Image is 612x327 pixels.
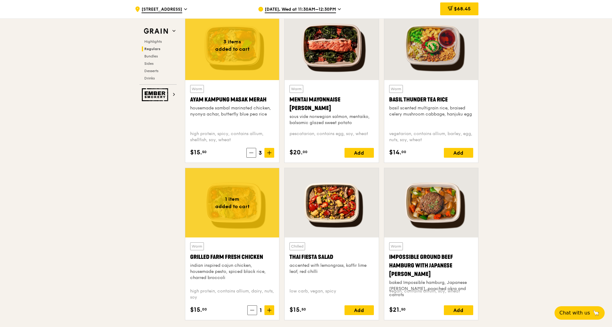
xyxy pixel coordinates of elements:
div: sous vide norwegian salmon, mentaiko, balsamic glazed sweet potato [289,114,374,126]
img: Ember Smokery web logo [142,88,170,101]
span: 🦙 [592,309,600,317]
span: Drinks [144,76,155,80]
span: $21. [389,305,401,314]
span: [STREET_ADDRESS] [142,6,182,13]
span: Desserts [144,69,158,73]
div: high protein, spicy, contains allium, shellfish, soy, wheat [190,131,274,143]
span: Chat with us [559,309,590,317]
div: basil scented multigrain rice, braised celery mushroom cabbage, hanjuku egg [389,105,473,117]
span: $15. [190,305,202,314]
div: Add [444,305,473,315]
span: 00 [303,149,308,154]
div: Add [444,148,473,158]
button: Chat with us🦙 [555,306,605,320]
span: Bundles [144,54,158,58]
div: Chilled [289,242,305,250]
span: $68.45 [454,6,471,12]
span: 1 [257,306,264,314]
div: indian inspired cajun chicken, housemade pesto, spiced black rice, charred broccoli [190,263,274,281]
div: Warm [190,242,204,250]
div: Add [345,305,374,315]
div: baked Impossible hamburg, Japanese [PERSON_NAME], poached okra and carrots [389,280,473,298]
div: housemade sambal marinated chicken, nyonya achar, butterfly blue pea rice [190,105,274,117]
div: Warm [389,85,403,93]
span: 00 [202,307,207,312]
div: high protein, contains allium, dairy, nuts, soy [190,288,274,300]
span: 00 [401,149,406,154]
span: Regulars [144,47,160,51]
span: Sides [144,61,153,66]
span: $14. [389,148,401,157]
div: Add [345,148,374,158]
div: Warm [289,85,303,93]
div: accented with lemongrass, kaffir lime leaf, red chilli [289,263,374,275]
span: $15. [190,148,202,157]
div: vegetarian, contains allium, barley, egg, nuts, soy, wheat [389,131,473,143]
div: vegan, contains allium, soy, wheat [389,288,473,300]
span: $15. [289,305,301,314]
div: Warm [389,242,403,250]
span: Highlights [144,39,162,44]
div: Warm [190,85,204,93]
div: pescatarian, contains egg, soy, wheat [289,131,374,143]
div: Impossible Ground Beef Hamburg with Japanese [PERSON_NAME] [389,253,473,278]
div: Mentai Mayonnaise [PERSON_NAME] [289,95,374,112]
span: 3 [256,149,264,157]
span: $20. [289,148,303,157]
div: Ayam Kampung Masak Merah [190,95,274,104]
div: Thai Fiesta Salad [289,253,374,261]
div: low carb, vegan, spicy [289,288,374,300]
span: 50 [301,307,306,312]
img: Grain web logo [142,26,170,37]
span: [DATE], Wed at 11:30AM–12:30PM [265,6,336,13]
div: Basil Thunder Tea Rice [389,95,473,104]
span: 50 [202,149,207,154]
span: 50 [401,307,406,312]
div: Grilled Farm Fresh Chicken [190,253,274,261]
